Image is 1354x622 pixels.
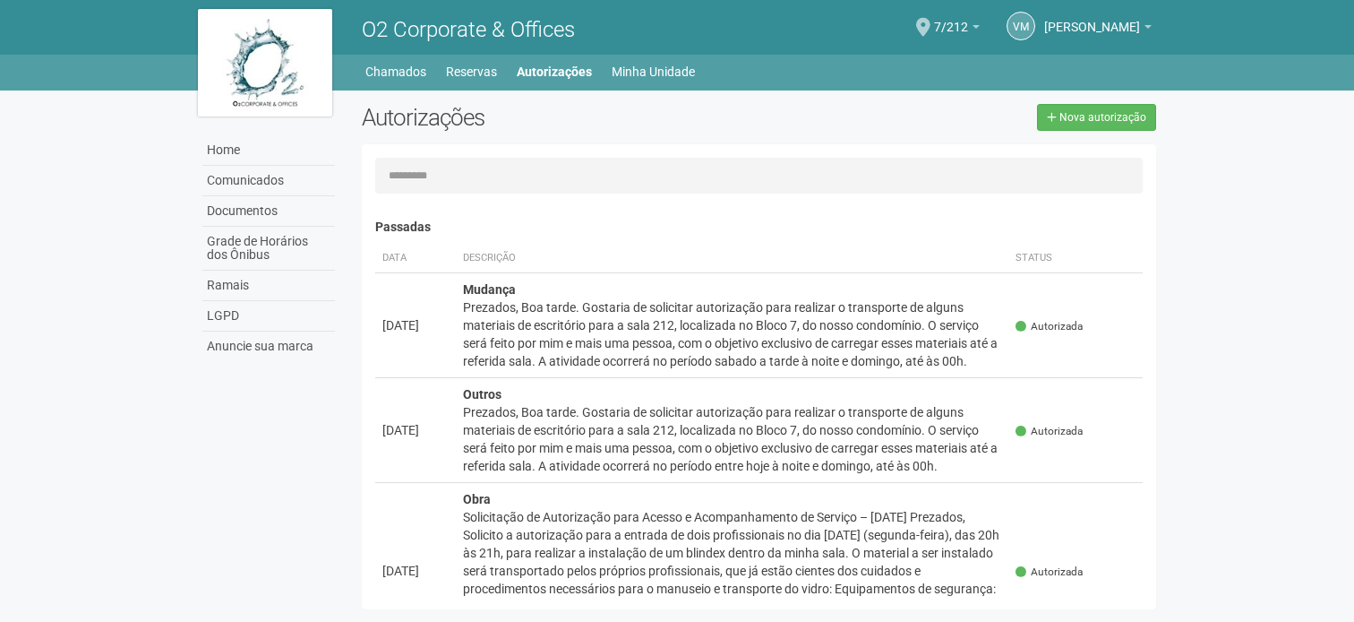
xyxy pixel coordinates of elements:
[375,220,1143,234] h4: Passadas
[446,59,497,84] a: Reservas
[517,59,592,84] a: Autorizações
[1015,565,1083,580] span: Autorizada
[1044,3,1140,34] span: Vantuil Mendes da Silva Junior
[1007,12,1035,40] a: VM
[202,227,335,271] a: Grade de Horários dos Ônibus
[1037,104,1156,131] a: Nova autorização
[202,166,335,196] a: Comunicados
[463,282,516,297] strong: Mudança
[456,244,1008,273] th: Descrição
[1044,22,1152,37] a: [PERSON_NAME]
[382,316,449,334] div: [DATE]
[362,17,575,42] span: O2 Corporate & Offices
[934,3,968,34] span: 7/212
[463,403,1001,475] div: Prezados, Boa tarde. Gostaria de solicitar autorização para realizar o transporte de alguns mater...
[1015,424,1083,439] span: Autorizada
[202,332,335,361] a: Anuncie sua marca
[202,196,335,227] a: Documentos
[612,59,695,84] a: Minha Unidade
[1059,111,1146,124] span: Nova autorização
[202,271,335,301] a: Ramais
[365,59,426,84] a: Chamados
[375,244,456,273] th: Data
[463,298,1001,370] div: Prezados, Boa tarde. Gostaria de solicitar autorização para realizar o transporte de alguns mater...
[202,135,335,166] a: Home
[382,562,449,580] div: [DATE]
[934,22,980,37] a: 7/212
[463,387,501,402] strong: Outros
[362,104,745,131] h2: Autorizações
[202,301,335,332] a: LGPD
[463,492,491,506] strong: Obra
[1008,244,1143,273] th: Status
[382,421,449,439] div: [DATE]
[198,9,332,117] img: logo.jpg
[1015,319,1083,334] span: Autorizada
